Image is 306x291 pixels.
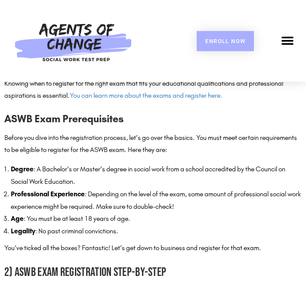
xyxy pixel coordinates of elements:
strong: Degree [11,165,34,173]
a: You can learn more about the exams and register here. [70,91,223,99]
li: : A Bachelor’s or Master’s degree in social work from a school accredited by the Council on Socia... [11,163,302,188]
strong: Professional Experience [11,190,85,198]
li: : You must be at least 18 years of age. [11,213,302,225]
li: : Depending on the level of the exam, some amount of professional social work experience might be... [11,188,302,213]
p: You’ve ticked all the boxes? Fantastic! Let’s get down to business and register for that exam. [4,242,302,254]
li: : No past criminal convictions. [11,225,302,238]
a: Enroll Now [197,31,254,51]
strong: Legality [11,227,35,235]
h2: 2) ASWB Exam Registration Step-by-Step [4,263,302,282]
p: Before you dive into the registration process, let’s go over the basics. You must meet certain re... [4,132,302,157]
h3: ASWB Exam Prerequisites [4,111,302,127]
p: Knowing when to register for the right exam that fits your educational qualifications and profess... [4,77,302,102]
div: Menu Toggle [278,31,297,51]
span: Enroll Now [205,38,245,44]
strong: Age [11,214,24,223]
